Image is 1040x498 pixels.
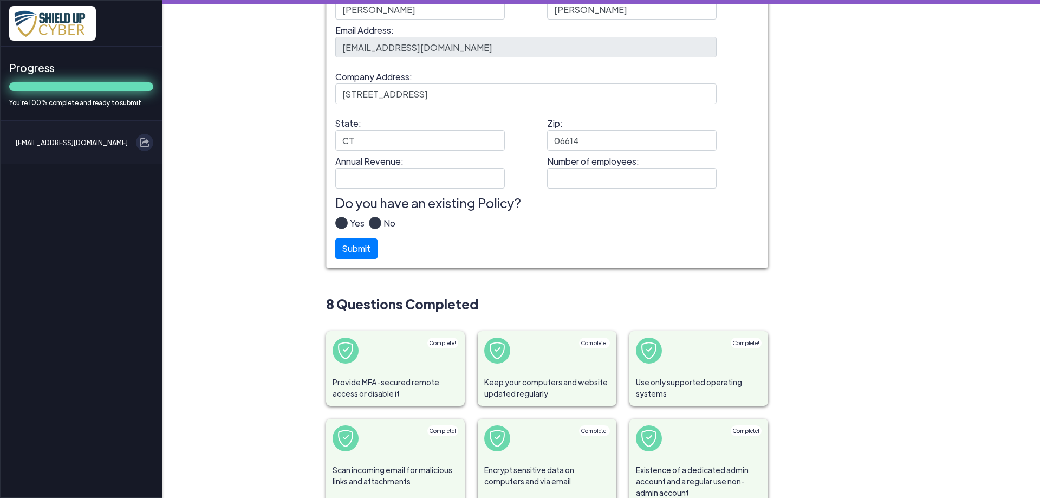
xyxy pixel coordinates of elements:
[337,342,354,359] img: shield-check-white.svg
[348,217,365,238] label: Yes
[335,130,505,151] input: State:
[335,193,759,212] legend: Do you have an existing Policy?
[640,430,658,447] img: shield-check-white.svg
[629,370,768,406] span: Use only supported operating systems
[335,83,717,104] input: Company Address:
[326,458,465,494] span: Scan incoming email for malicious links and attachments
[478,458,616,494] span: Encrypt sensitive data on computers and via email
[335,37,717,57] input: Email Address:
[9,6,96,41] img: x7pemu0IxLxkcbZJZdzx2HwkaHwO9aaLS0XkQIJL.png
[547,168,717,189] input: Number of employees:
[733,428,759,434] span: Complete!
[335,155,505,189] label: Annual Revenue:
[335,168,505,189] input: Annual Revenue:
[733,340,759,346] span: Complete!
[326,294,768,314] span: 8 Questions Completed
[547,130,717,151] input: Zip:
[335,24,717,57] label: Email Address:
[489,342,506,359] img: shield-check-white.svg
[136,134,153,151] button: Log out
[335,70,717,104] label: Company Address:
[326,370,465,406] span: Provide MFA-secured remote access or disable it
[9,98,153,107] span: You're 100% complete and ready to submit.
[381,217,395,238] label: No
[478,370,616,406] span: Keep your computers and website updated regularly
[335,238,378,259] button: Submit
[581,428,608,434] span: Complete!
[337,430,354,447] img: shield-check-white.svg
[9,60,153,76] span: Progress
[16,134,128,151] span: [EMAIL_ADDRESS][DOMAIN_NAME]
[430,340,456,346] span: Complete!
[581,340,608,346] span: Complete!
[489,430,506,447] img: shield-check-white.svg
[640,342,658,359] img: shield-check-white.svg
[430,428,456,434] span: Complete!
[547,155,717,189] label: Number of employees:
[547,117,717,151] label: Zip:
[335,117,505,151] label: State:
[140,138,149,147] img: exit.svg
